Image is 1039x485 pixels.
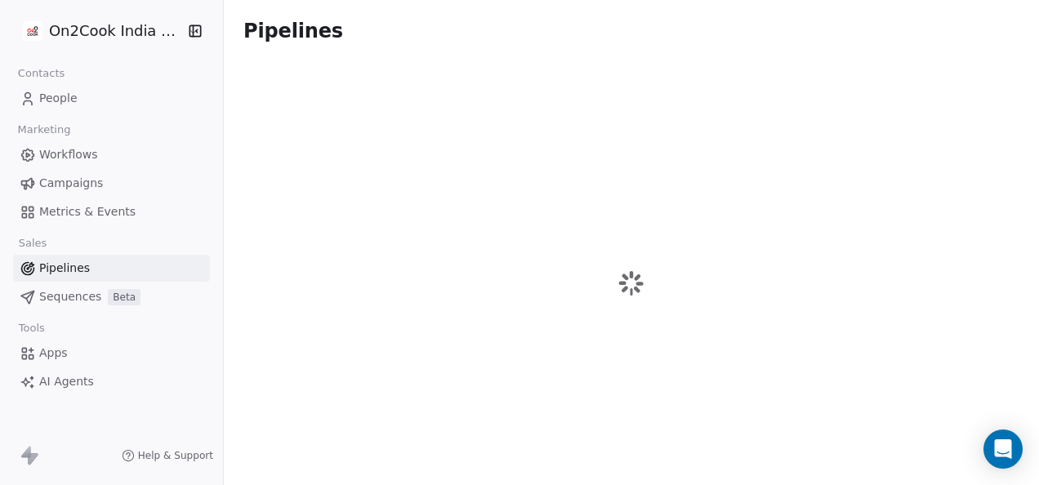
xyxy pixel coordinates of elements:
span: Apps [39,345,68,362]
span: Beta [108,289,140,305]
span: Marketing [11,118,78,142]
a: Workflows [13,141,210,168]
a: Metrics & Events [13,198,210,225]
span: Campaigns [39,175,103,192]
a: People [13,85,210,112]
div: Open Intercom Messenger [983,429,1023,469]
a: SequencesBeta [13,283,210,310]
span: Tools [11,316,51,340]
a: Pipelines [13,255,210,282]
span: People [39,90,78,107]
span: Metrics & Events [39,203,136,220]
a: AI Agents [13,368,210,395]
span: Workflows [39,146,98,163]
button: On2Cook India Pvt. Ltd. [20,17,176,45]
span: Help & Support [138,449,213,462]
span: AI Agents [39,373,94,390]
span: Sales [11,231,54,256]
span: On2Cook India Pvt. Ltd. [49,20,184,42]
a: Apps [13,340,210,367]
span: Sequences [39,288,101,305]
a: Campaigns [13,170,210,197]
span: Pipelines [39,260,90,277]
img: on2cook%20logo-04%20copy.jpg [23,21,42,41]
a: Help & Support [122,449,213,462]
span: Pipelines [243,20,343,42]
span: Contacts [11,61,72,86]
